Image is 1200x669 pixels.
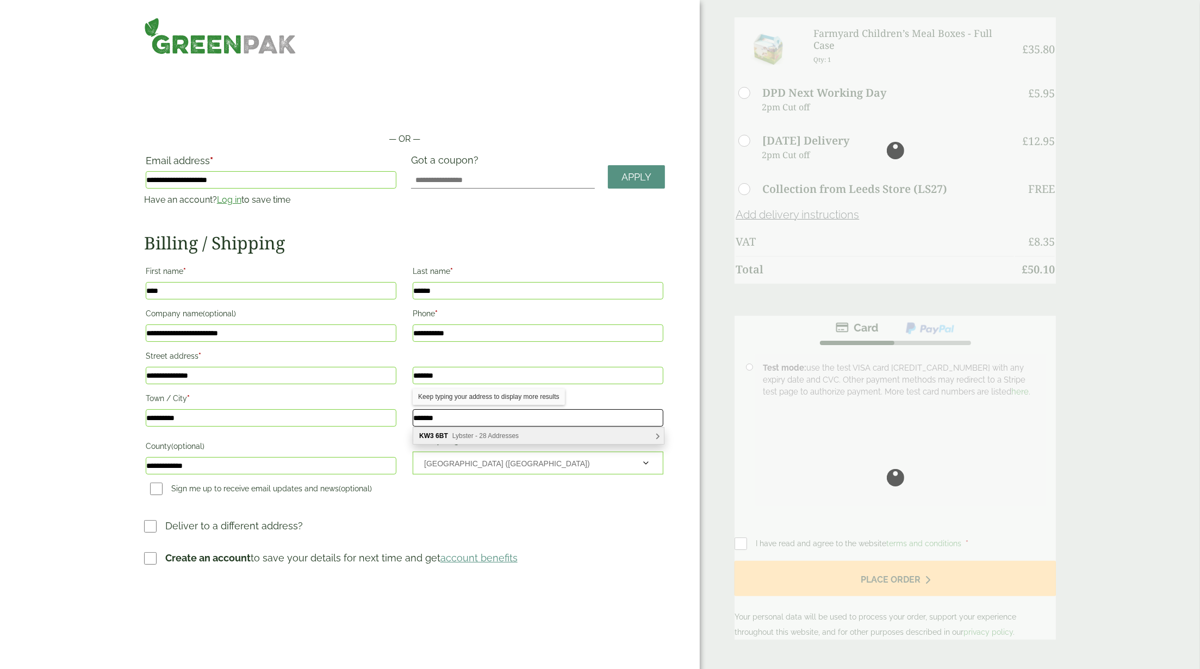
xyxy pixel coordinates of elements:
label: Email address [146,156,396,171]
label: County [146,439,396,457]
p: to save your details for next time and get [165,551,518,565]
div: Keep typing your address to display more results [413,389,564,405]
label: Got a coupon? [411,154,483,171]
label: Company name [146,306,396,324]
span: (optional) [339,484,372,493]
strong: Create an account [165,552,251,564]
input: Sign me up to receive email updates and news(optional) [150,483,163,495]
span: Apply [621,171,651,183]
p: Have an account? to save time [144,193,398,207]
iframe: Secure express checkout frame [142,96,404,122]
label: Phone [413,306,663,324]
b: KW3 [419,432,434,440]
b: 6BT [436,432,448,440]
span: (optional) [171,442,204,451]
span: Country/Region [413,452,663,474]
img: GreenPak Supplies [144,17,296,54]
span: (optional) [203,309,236,318]
span: United Kingdom (UK) [424,452,630,475]
label: First name [146,264,396,282]
a: Apply [608,165,665,189]
label: Last name [413,264,663,282]
label: Town / City [146,391,396,409]
iframe: PayPal Message 1 [735,297,1056,306]
iframe: Secure express checkout frame [405,96,667,122]
a: account benefits [440,552,518,564]
p: — OR — [144,133,666,146]
label: Street address [146,348,396,367]
div: KW3 6BT [413,428,664,444]
label: Sign me up to receive email updates and news [146,484,376,496]
h2: Billing / Shipping [144,233,666,253]
span: Lybster - 28 Addresses [452,432,519,440]
a: Log in [217,195,241,205]
p: Deliver to a different address? [165,518,303,533]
